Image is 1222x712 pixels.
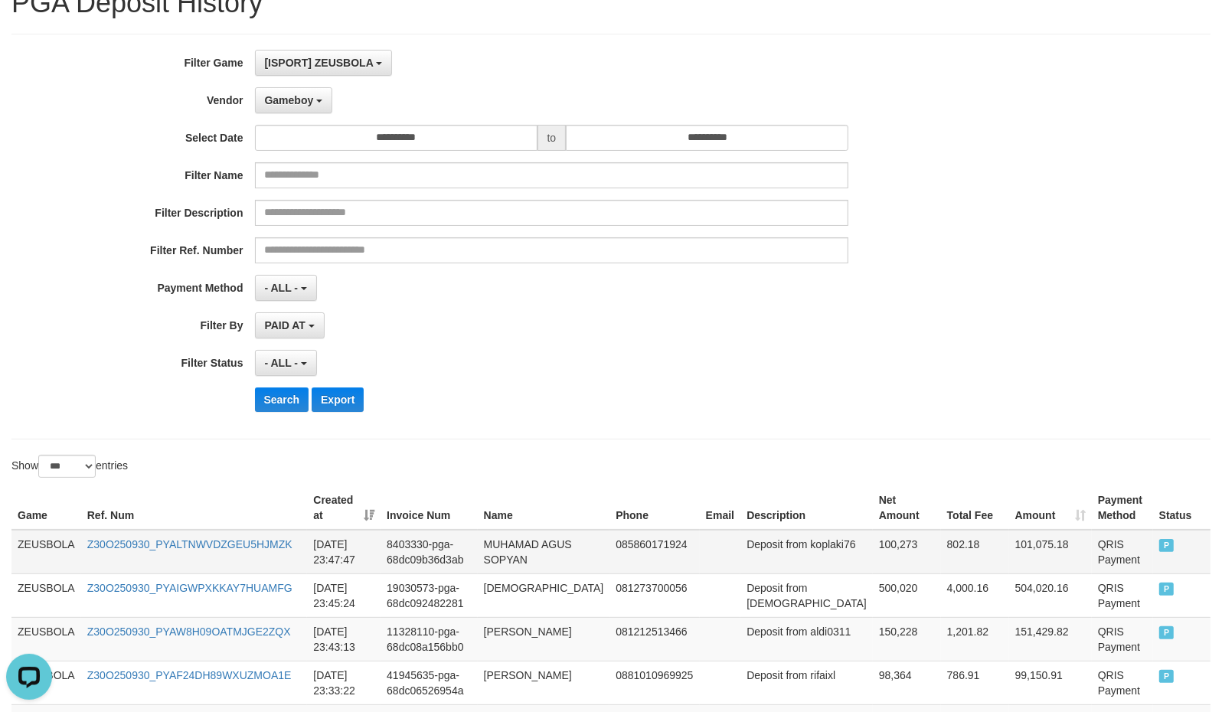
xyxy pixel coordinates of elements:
td: 786.91 [941,661,1009,704]
a: Z30O250930_PYAF24DH89WXUZMOA1E [87,669,292,681]
td: QRIS Payment [1092,661,1153,704]
td: 0881010969925 [609,661,699,704]
td: QRIS Payment [1092,617,1153,661]
span: [ISPORT] ZEUSBOLA [265,57,374,69]
td: QRIS Payment [1092,530,1153,574]
td: [DATE] 23:43:13 [307,617,381,661]
td: ZEUSBOLA [11,573,81,617]
button: - ALL - [255,275,317,301]
th: Phone [609,486,699,530]
th: Game [11,486,81,530]
td: 151,429.82 [1009,617,1092,661]
span: Gameboy [265,94,314,106]
td: 19030573-pga-68dc092482281 [381,573,478,617]
span: PAID AT [265,319,305,332]
th: Description [740,486,873,530]
button: PAID AT [255,312,325,338]
td: [PERSON_NAME] [478,661,610,704]
td: ZEUSBOLA [11,530,81,574]
td: 500,020 [873,573,941,617]
td: Deposit from rifaixl [740,661,873,704]
button: Search [255,387,309,412]
td: [DEMOGRAPHIC_DATA] [478,573,610,617]
td: 41945635-pga-68dc06526954a [381,661,478,704]
span: - ALL - [265,282,299,294]
span: to [537,125,567,151]
th: Payment Method [1092,486,1153,530]
th: Net Amount [873,486,941,530]
td: 100,273 [873,530,941,574]
button: [ISPORT] ZEUSBOLA [255,50,393,76]
td: Deposit from aldi0311 [740,617,873,661]
a: Z30O250930_PYALTNWVDZGEU5HJMZK [87,538,292,550]
th: Amount: activate to sort column ascending [1009,486,1092,530]
td: 150,228 [873,617,941,661]
td: 081212513466 [609,617,699,661]
td: [DATE] 23:45:24 [307,573,381,617]
span: PAID [1159,539,1175,552]
span: PAID [1159,670,1175,683]
td: 11328110-pga-68dc08a156bb0 [381,617,478,661]
th: Created at: activate to sort column ascending [307,486,381,530]
button: - ALL - [255,350,317,376]
td: 802.18 [941,530,1009,574]
span: - ALL - [265,357,299,369]
td: [DATE] 23:33:22 [307,661,381,704]
td: MUHAMAD AGUS SOPYAN [478,530,610,574]
a: Z30O250930_PYAW8H09OATMJGE2ZQX [87,625,291,638]
span: PAID [1159,626,1175,639]
button: Open LiveChat chat widget [6,6,52,52]
td: 98,364 [873,661,941,704]
th: Name [478,486,610,530]
th: Email [700,486,741,530]
span: PAID [1159,583,1175,596]
td: 085860171924 [609,530,699,574]
td: 504,020.16 [1009,573,1092,617]
button: Export [312,387,364,412]
td: 1,201.82 [941,617,1009,661]
td: QRIS Payment [1092,573,1153,617]
td: 081273700056 [609,573,699,617]
td: ZEUSBOLA [11,617,81,661]
th: Total Fee [941,486,1009,530]
td: 101,075.18 [1009,530,1092,574]
td: 8403330-pga-68dc09b36d3ab [381,530,478,574]
td: Deposit from koplaki76 [740,530,873,574]
th: Invoice Num [381,486,478,530]
td: 4,000.16 [941,573,1009,617]
th: Ref. Num [81,486,308,530]
select: Showentries [38,455,96,478]
td: Deposit from [DEMOGRAPHIC_DATA] [740,573,873,617]
button: Gameboy [255,87,333,113]
a: Z30O250930_PYAIGWPXKKAY7HUAMFG [87,582,292,594]
td: [DATE] 23:47:47 [307,530,381,574]
th: Status [1153,486,1211,530]
td: [PERSON_NAME] [478,617,610,661]
td: 99,150.91 [1009,661,1092,704]
label: Show entries [11,455,128,478]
